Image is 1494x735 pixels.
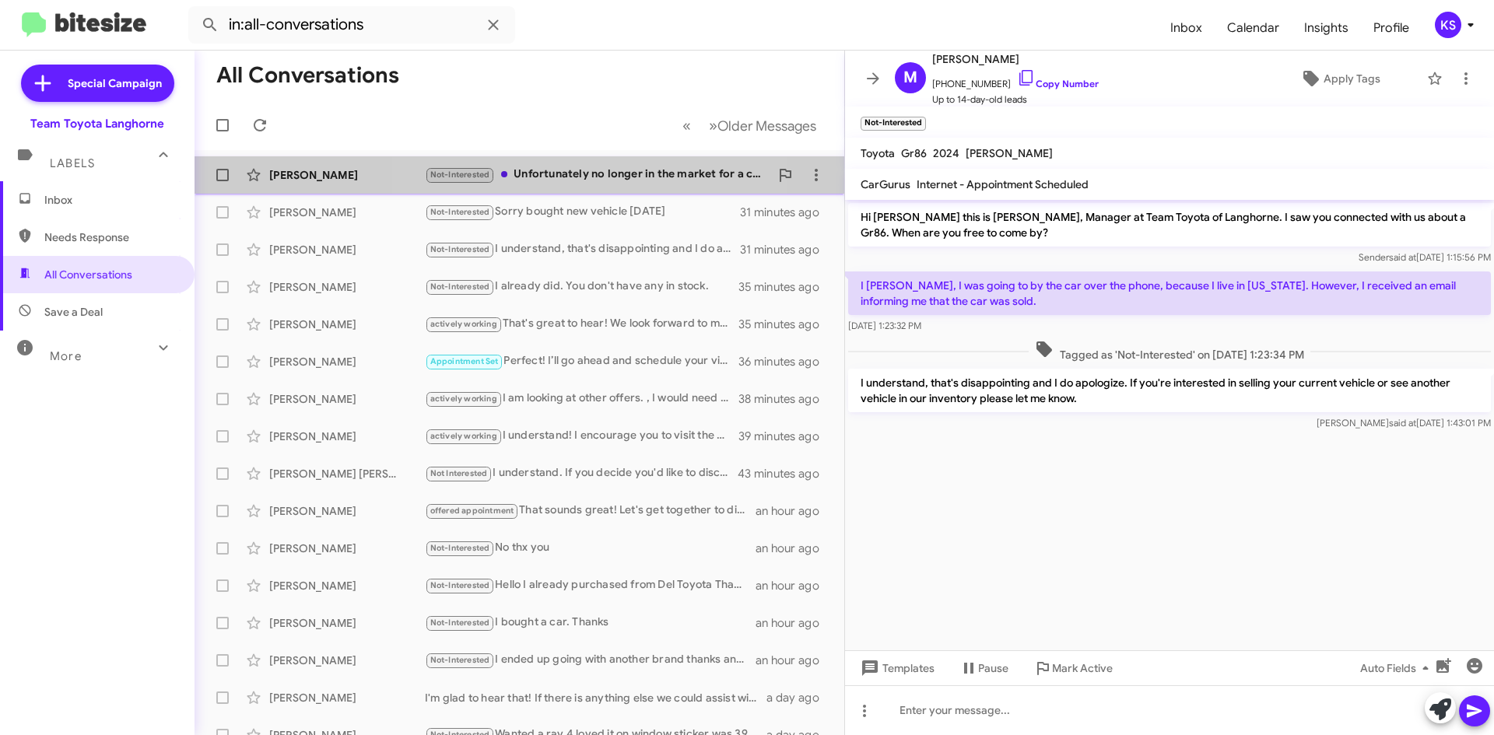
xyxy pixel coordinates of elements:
div: That sounds great! Let's get together to discuss your options for the red Highlander. When would ... [425,502,756,520]
span: [PERSON_NAME] [966,146,1053,160]
button: Next [700,110,826,142]
div: Team Toyota Langhorne [30,116,164,131]
div: 39 minutes ago [738,429,832,444]
div: No thx you [425,539,756,557]
div: [PERSON_NAME] [PERSON_NAME] [269,466,425,481]
span: Appointment Set [430,356,499,366]
button: Apply Tags [1260,65,1419,93]
div: [PERSON_NAME] [269,167,425,183]
div: an hour ago [756,503,832,519]
a: Calendar [1215,5,1292,51]
span: « [682,116,691,135]
span: offered appointment [430,506,514,516]
div: That's great to hear! We look forward to meeting with you soon. [425,315,738,333]
div: [PERSON_NAME] [269,242,425,257]
button: Pause [947,654,1021,682]
span: actively working [430,394,497,404]
div: I'm glad to hear that! If there is anything else we could assist with, please feel free to reach ... [425,690,766,705]
div: Hello I already purchased from Del Toyota Thank you for following up DBoyes [425,576,756,594]
span: CarGurus [861,177,910,191]
p: Hi [PERSON_NAME] this is [PERSON_NAME], Manager at Team Toyota of Langhorne. I saw you connected ... [848,203,1491,247]
span: [PERSON_NAME] [932,50,1099,68]
span: Toyota [861,146,895,160]
span: said at [1389,417,1416,429]
span: Sender [DATE] 1:15:56 PM [1359,251,1491,263]
div: 31 minutes ago [740,205,832,220]
span: Apply Tags [1324,65,1380,93]
div: [PERSON_NAME] [269,615,425,631]
input: Search [188,6,515,44]
div: [PERSON_NAME] [269,429,425,444]
span: Not-Interested [430,618,490,628]
div: [PERSON_NAME] [269,391,425,407]
span: Not Interested [430,468,488,478]
span: Auto Fields [1360,654,1435,682]
h1: All Conversations [216,63,399,88]
span: Mark Active [1052,654,1113,682]
span: » [709,116,717,135]
span: Not-Interested [430,170,490,180]
div: KS [1435,12,1461,38]
span: Not-Interested [430,543,490,553]
button: Mark Active [1021,654,1125,682]
span: [DATE] 1:23:32 PM [848,320,921,331]
a: Special Campaign [21,65,174,102]
span: Special Campaign [68,75,162,91]
p: I [PERSON_NAME], I was going to by the car over the phone, because I live in [US_STATE]. However,... [848,271,1491,315]
span: actively working [430,431,497,441]
span: said at [1389,251,1416,263]
div: 35 minutes ago [738,279,832,295]
span: All Conversations [44,267,132,282]
span: Needs Response [44,229,177,245]
span: Not-Interested [430,580,490,590]
a: Copy Number [1017,78,1099,89]
nav: Page navigation example [674,110,826,142]
span: Templates [857,654,935,682]
span: Internet - Appointment Scheduled [917,177,1089,191]
div: I am looking at other offers. , I would need a verbal agreement before i would commit to coming d... [425,390,738,408]
div: a day ago [766,690,832,705]
span: Gr86 [901,146,927,160]
span: Up to 14-day-old leads [932,92,1099,107]
div: I understand, that's disappointing and I do apologize. If you're interested in selling your curre... [425,240,740,258]
button: Auto Fields [1348,654,1447,682]
div: an hour ago [756,615,832,631]
div: 43 minutes ago [738,466,832,481]
span: Inbox [1158,5,1215,51]
div: [PERSON_NAME] [269,205,425,220]
div: an hour ago [756,578,832,593]
span: Labels [50,156,95,170]
div: Perfect! I’ll go ahead and schedule your visit for [DATE] between 12 and 2. We look forward to se... [425,352,738,370]
div: I already did. You don't have any in stock. [425,278,738,296]
div: 36 minutes ago [738,354,832,369]
div: Unfortunately no longer in the market for a car. Thx anyway. [425,166,770,184]
div: I understand! I encourage you to visit the dealership to explore any available options that suit ... [425,427,738,445]
div: 31 minutes ago [740,242,832,257]
span: Inbox [44,192,177,208]
span: Save a Deal [44,304,103,320]
span: Not-Interested [430,207,490,217]
div: I understand. If you decide you'd like to discuss your vehicle further, feel free to reach out. W... [425,464,738,482]
span: Tagged as 'Not-Interested' on [DATE] 1:23:34 PM [1029,340,1310,362]
div: [PERSON_NAME] [269,503,425,519]
div: an hour ago [756,653,832,668]
div: an hour ago [756,541,832,556]
div: [PERSON_NAME] [269,317,425,332]
button: KS [1422,12,1477,38]
div: [PERSON_NAME] [269,690,425,705]
a: Insights [1292,5,1361,51]
span: Not-Interested [430,282,490,292]
div: I ended up going with another brand thanks anyway [425,651,756,669]
span: Not-Interested [430,655,490,665]
div: 38 minutes ago [738,391,832,407]
a: Profile [1361,5,1422,51]
div: [PERSON_NAME] [269,354,425,369]
button: Templates [845,654,947,682]
span: Older Messages [717,117,816,135]
span: More [50,349,82,363]
span: [PERSON_NAME] [DATE] 1:43:01 PM [1317,417,1491,429]
div: [PERSON_NAME] [269,279,425,295]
